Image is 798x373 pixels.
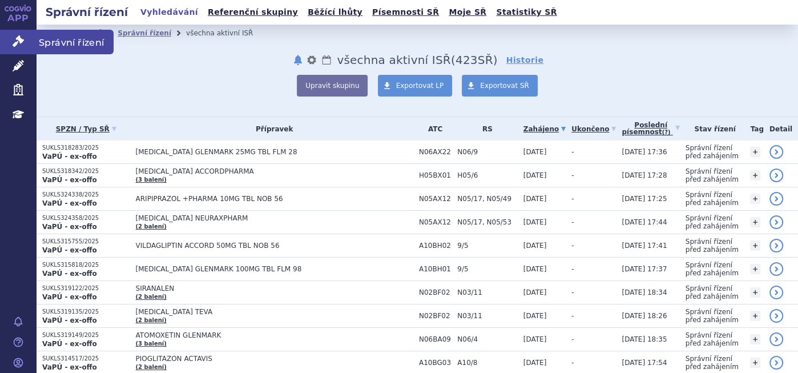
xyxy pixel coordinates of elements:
[769,145,783,159] a: detail
[769,215,783,229] a: detail
[445,5,490,20] a: Moje SŘ
[136,294,167,300] a: (2 balení)
[622,218,667,226] span: [DATE] 17:44
[571,265,574,273] span: -
[42,167,130,175] p: SUKLS318342/2025
[304,5,366,20] a: Běžící lhůty
[523,288,547,296] span: [DATE]
[769,169,783,182] a: detail
[622,117,679,141] a: Poslednípísemnost(?)
[769,309,783,323] a: detail
[686,191,739,207] span: Správní řízení před zahájením
[523,312,547,320] span: [DATE]
[571,359,574,367] span: -
[42,284,130,292] p: SUKLS319122/2025
[462,75,538,97] a: Exportovat SŘ
[136,148,413,156] span: [MEDICAL_DATA] GLENMARK 25MG TBL FLM 28
[419,265,452,273] span: A10BH01
[571,335,574,343] span: -
[686,238,739,254] span: Správní řízení před zahájením
[456,53,478,67] span: 423
[42,316,97,324] strong: VaPÚ - ex-offo
[457,265,517,273] span: 9/5
[42,355,130,363] p: SUKLS314517/2025
[136,331,413,339] span: ATOMOXETIN GLENMARK
[37,30,114,54] span: Správní řízení
[42,308,130,316] p: SUKLS319135/2025
[764,117,798,141] th: Detail
[42,331,130,339] p: SUKLS319149/2025
[136,317,167,323] a: (2 balení)
[42,363,97,371] strong: VaPÚ - ex-offo
[686,355,739,371] span: Správní řízení před zahájením
[306,53,317,67] button: nastavení
[750,358,760,368] a: +
[451,53,498,67] span: ( SŘ)
[321,53,332,67] a: Lhůty
[419,171,452,179] span: H05BX01
[523,335,547,343] span: [DATE]
[506,54,544,66] a: Historie
[136,265,413,273] span: [MEDICAL_DATA] GLENMARK 100MG TBL FLM 98
[571,148,574,156] span: -
[523,121,566,137] a: Zahájeno
[686,308,739,324] span: Správní řízení před zahájením
[396,82,444,90] span: Exportovat LP
[622,148,667,156] span: [DATE] 17:36
[622,335,667,343] span: [DATE] 18:35
[42,340,97,348] strong: VaPÚ - ex-offo
[419,312,452,320] span: N02BF02
[42,199,97,207] strong: VaPÚ - ex-offo
[493,5,560,20] a: Statistiky SŘ
[622,312,667,320] span: [DATE] 18:26
[452,117,517,141] th: RS
[457,312,517,320] span: N03/11
[571,171,574,179] span: -
[523,195,547,203] span: [DATE]
[42,121,130,137] a: SPZN / Typ SŘ
[571,195,574,203] span: -
[523,171,547,179] span: [DATE]
[136,355,413,363] span: PIOGLITAZON ACTAVIS
[130,117,413,141] th: Přípravek
[419,195,452,203] span: N05AX12
[204,5,301,20] a: Referenční skupiny
[769,262,783,276] a: detail
[769,192,783,206] a: detail
[523,218,547,226] span: [DATE]
[750,170,760,181] a: +
[42,270,97,278] strong: VaPÚ - ex-offo
[419,288,452,296] span: N02BF02
[42,144,130,152] p: SUKLS318283/2025
[750,240,760,251] a: +
[457,242,517,250] span: 9/5
[686,214,739,230] span: Správní řízení před zahájením
[457,195,517,203] span: N05/17, N05/49
[136,242,413,250] span: VILDAGLIPTIN ACCORD 50MG TBL NOB 56
[750,264,760,274] a: +
[419,335,452,343] span: N06BA09
[42,214,130,222] p: SUKLS324358/2025
[622,171,667,179] span: [DATE] 17:28
[571,288,574,296] span: -
[42,191,130,199] p: SUKLS324338/2025
[42,176,97,184] strong: VaPÚ - ex-offo
[750,194,760,204] a: +
[42,238,130,246] p: SUKLS315755/2025
[686,331,739,347] span: Správní řízení před zahájením
[137,5,201,20] a: Vyhledávání
[686,167,739,183] span: Správní řízení před zahájením
[136,340,167,347] a: (3 balení)
[571,312,574,320] span: -
[750,287,760,298] a: +
[136,308,413,316] span: [MEDICAL_DATA] TEVA
[457,359,517,367] span: A10/8
[480,82,529,90] span: Exportovat SŘ
[457,218,517,226] span: N05/17, N05/53
[42,261,130,269] p: SUKLS315818/2025
[136,223,167,230] a: (2 balení)
[136,195,413,203] span: ARIPIPRAZOL +PHARMA 10MG TBL NOB 56
[750,217,760,227] a: +
[369,5,442,20] a: Písemnosti SŘ
[686,261,739,277] span: Správní řízení před zahájením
